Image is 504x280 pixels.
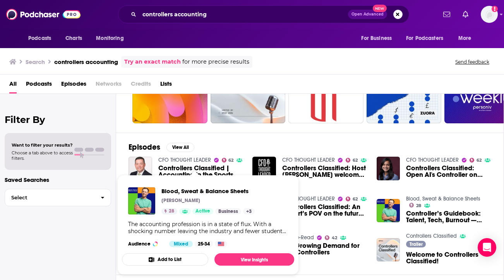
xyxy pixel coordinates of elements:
[12,150,73,161] span: Choose a tab above to access filters.
[6,7,81,22] img: Podchaser - Follow, Share and Rate Podcasts
[470,158,482,162] a: 62
[377,238,400,262] img: Welcome to Controllers Classified!
[481,6,498,23] button: Show profile menu
[332,236,337,240] span: 42
[406,33,443,44] span: For Podcasters
[346,197,358,201] a: 62
[61,78,86,93] a: Episodes
[161,187,255,195] a: Blood, Sweat & Balance Sheets
[158,157,211,163] a: CFO THOUGHT LEADER
[5,189,111,206] button: Select
[356,31,401,46] button: open menu
[23,31,61,46] button: open menu
[129,142,160,152] h2: Episodes
[169,241,193,247] div: Mixed
[361,33,392,44] span: For Business
[406,251,491,264] a: Welcome to Controllers Classified!
[161,208,177,214] a: 28
[348,10,387,19] button: Open AdvancedNew
[54,58,118,66] h3: controllers accounting
[160,78,172,93] a: Lists
[406,233,457,239] a: Controllers Classified
[124,57,181,66] a: Try an exact match
[96,78,122,93] span: Networks
[214,253,294,266] a: View Insights
[12,142,73,148] span: Want to filter your results?
[96,33,123,44] span: Monitoring
[478,238,496,257] div: Open Intercom Messenger
[26,58,45,66] h3: Search
[195,241,213,247] div: 25-34
[158,165,243,178] span: Controllers Classified | Accounting in the Sports World with [PERSON_NAME] of the Boston Celtics
[406,157,459,163] a: CFO THOUGHT LEADER
[477,159,482,162] span: 62
[215,208,241,214] a: Business
[282,204,367,217] a: Controllers Classified: An expert’s POV on the future of blockchain in accounting
[5,114,111,125] h2: Filter By
[158,165,243,178] a: Controllers Classified | Accounting in the Sports World with Patrick Lynch of the Boston Celtics
[416,204,421,207] span: 28
[139,8,348,21] input: Search podcasts, credits, & more...
[325,235,337,240] a: 42
[26,78,52,93] a: Podcasts
[373,5,387,12] span: New
[282,165,367,178] span: Controllers Classified: Host [PERSON_NAME] welcomes [PERSON_NAME]'s Chief Accounting Officer [PER...
[351,12,384,16] span: Open Advanced
[346,158,358,162] a: 62
[228,159,233,162] span: 62
[453,31,481,46] button: open menu
[282,157,335,163] a: CFO THOUGHT LEADER
[28,33,51,44] span: Podcasts
[169,207,174,215] span: 28
[222,158,234,162] a: 62
[192,208,213,214] a: Active
[128,187,155,214] a: Blood, Sweat & Balance Sheets
[131,78,151,93] span: Credits
[481,6,498,23] img: User Profile
[91,31,134,46] button: open menu
[458,33,471,44] span: More
[377,199,400,223] img: Controller’s Guidebook: Talent, Tech, Burnout — Understanding the Current State of Accounting Pt. 1
[481,6,498,23] span: Logged in as AparnaKulkarni
[129,142,194,152] a: EpisodesView All
[128,221,288,235] div: The accounting profession is in a state of flux. With a shocking number leaving the industry and ...
[252,157,276,180] img: Controllers Classified: Host Erik Zhou welcomes Clari's Chief Accounting Officer Karen Wu
[282,165,367,178] a: Controllers Classified: Host Erik Zhou welcomes Clari's Chief Accounting Officer Karen Wu
[282,195,335,202] a: CFO THOUGHT LEADER
[353,197,358,201] span: 62
[182,57,249,66] span: for more precise results
[5,195,94,200] span: Select
[406,210,491,223] a: Controller’s Guidebook: Talent, Tech, Burnout — Understanding the Current State of Accounting Pt. 1
[128,241,163,247] h3: Audience
[406,165,491,178] a: Controllers Classified: Open AI's Controller on How AI Can Transform Accounting
[377,157,400,180] img: Controllers Classified: Open AI's Controller on How AI Can Transform Accounting
[166,143,194,152] button: View All
[60,31,87,46] a: Charts
[282,242,367,256] a: The Growing Demand for ESG Controllers
[118,5,409,23] div: Search podcasts, credits, & more...
[129,157,152,180] img: Controllers Classified | Accounting in the Sports World with Patrick Lynch of the Boston Celtics
[195,207,210,215] span: Active
[440,8,453,21] a: Show notifications dropdown
[9,78,17,93] a: All
[492,6,498,12] svg: Add a profile image
[65,33,82,44] span: Charts
[243,208,255,214] a: +3
[409,203,421,207] a: 28
[401,31,454,46] button: open menu
[161,197,200,204] p: [PERSON_NAME]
